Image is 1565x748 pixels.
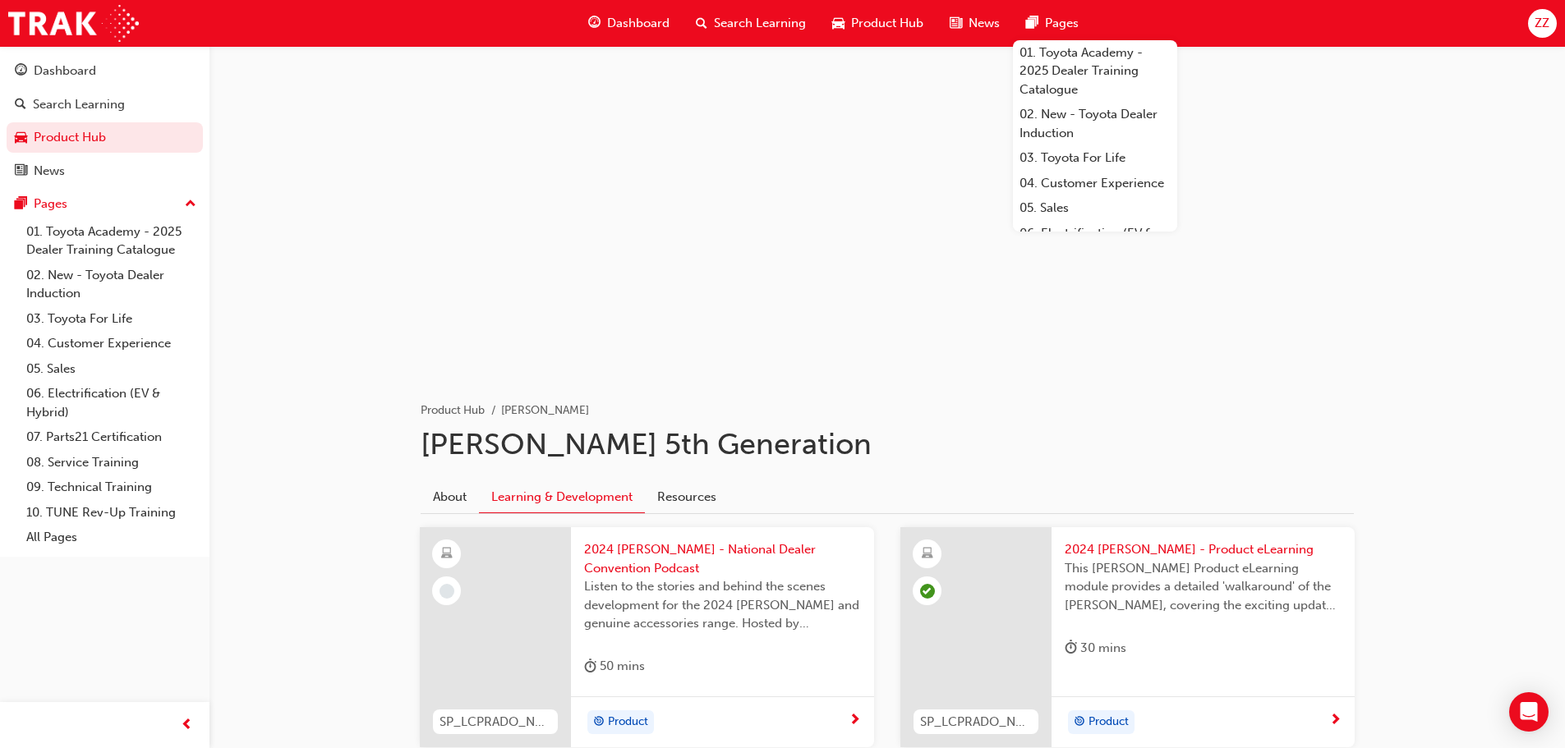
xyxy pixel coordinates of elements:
a: 02. New - Toyota Dealer Induction [20,263,203,306]
a: 01. Toyota Academy - 2025 Dealer Training Catalogue [20,219,203,263]
a: Dashboard [7,56,203,86]
a: 03. Toyota For Life [1013,145,1177,171]
span: Product [1089,713,1129,732]
span: News [969,14,1000,33]
a: News [7,156,203,186]
span: 2024 [PERSON_NAME] - Product eLearning [1065,540,1342,559]
a: news-iconNews [937,7,1013,40]
span: learningRecordVerb_NONE-icon [440,584,454,599]
span: learningResourceType_ELEARNING-icon [922,544,933,565]
span: Listen to the stories and behind the scenes development for the 2024 [PERSON_NAME] and genuine ac... [584,577,861,633]
a: 07. Parts21 Certification [20,424,203,450]
a: 04. Customer Experience [1013,171,1177,196]
span: news-icon [950,13,962,34]
span: search-icon [696,13,707,34]
a: search-iconSearch Learning [683,7,819,40]
a: SP_LCPRADO_NM24_EL022024 [PERSON_NAME] - Product eLearningThis [PERSON_NAME] Product eLearning mo... [900,527,1355,747]
span: learningResourceType_ELEARNING-icon [441,544,453,565]
a: Resources [645,482,729,513]
a: 01. Toyota Academy - 2025 Dealer Training Catalogue [1013,40,1177,103]
a: 09. Technical Training [20,475,203,500]
span: Product Hub [851,14,923,33]
button: Pages [7,189,203,219]
span: Pages [1045,14,1079,33]
a: 06. Electrification (EV & Hybrid) [20,381,203,424]
span: car-icon [832,13,845,34]
div: Open Intercom Messenger [1509,692,1549,732]
a: Product Hub [7,122,203,153]
span: guage-icon [15,64,27,79]
a: 03. Toyota For Life [20,306,203,332]
a: 06. Electrification (EV & Hybrid) [1013,221,1177,264]
span: next-icon [1329,714,1342,728]
span: Product [608,713,648,732]
li: [PERSON_NAME] [501,402,589,420]
span: Dashboard [607,14,670,33]
span: duration-icon [1065,638,1077,659]
a: About [421,482,479,513]
span: up-icon [185,194,196,215]
span: news-icon [15,164,27,179]
a: 10. TUNE Rev-Up Training [20,500,203,525]
img: Trak [8,5,139,42]
span: duration-icon [584,656,596,677]
div: Search Learning [33,95,125,114]
span: 2024 [PERSON_NAME] - National Dealer Convention Podcast [584,540,861,577]
span: pages-icon [1026,13,1038,34]
div: Pages [34,195,67,213]
span: This [PERSON_NAME] Product eLearning module provides a detailed 'walkaround' of the [PERSON_NAME]... [1065,559,1342,615]
a: 05. Sales [20,356,203,382]
div: News [34,162,65,181]
span: prev-icon [181,715,193,736]
span: next-icon [849,714,861,728]
div: 30 mins [1065,638,1126,659]
div: Dashboard [34,62,96,80]
span: SP_LCPRADO_NM24_EL02 [920,713,1032,732]
span: car-icon [15,131,27,145]
span: search-icon [15,98,26,112]
span: learningRecordVerb_PASS-icon [920,584,935,599]
h1: [PERSON_NAME] 5th Generation [421,426,1354,462]
a: 05. Sales [1013,195,1177,221]
a: car-iconProduct Hub [819,7,937,40]
span: SP_LCPRADO_NM24_PODCASTVID [440,713,551,732]
div: 50 mins [584,656,645,677]
a: pages-iconPages [1013,7,1092,40]
a: 08. Service Training [20,450,203,475]
span: ZZ [1535,14,1549,33]
a: guage-iconDashboard [575,7,683,40]
a: Product Hub [421,403,485,417]
a: All Pages [20,525,203,550]
span: Search Learning [714,14,806,33]
button: ZZ [1528,9,1557,38]
span: guage-icon [588,13,601,34]
a: 04. Customer Experience [20,331,203,356]
a: Learning & Development [479,482,645,514]
a: Search Learning [7,89,203,120]
a: 02. New - Toyota Dealer Induction [1013,102,1177,145]
a: SP_LCPRADO_NM24_PODCASTVID2024 [PERSON_NAME] - National Dealer Convention PodcastListen to the st... [420,527,874,747]
span: pages-icon [15,197,27,212]
button: DashboardSearch LearningProduct HubNews [7,53,203,189]
span: target-icon [1074,712,1085,733]
span: target-icon [593,712,605,733]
